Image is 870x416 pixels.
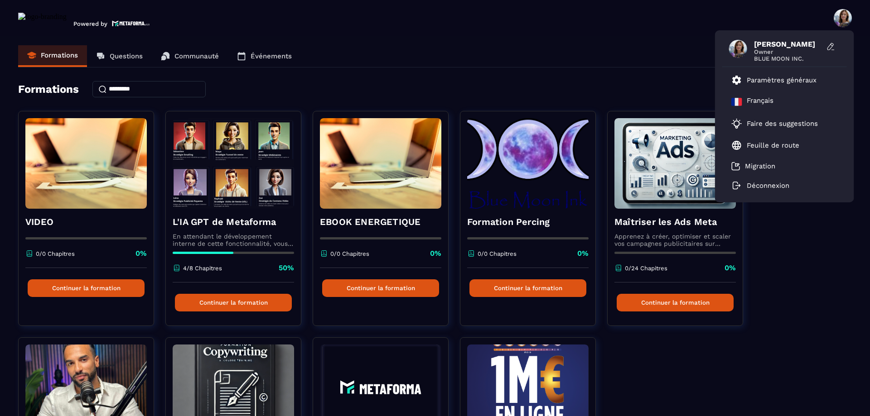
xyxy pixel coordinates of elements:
[754,40,822,48] span: [PERSON_NAME]
[614,233,736,247] p: Apprenez à créer, optimiser et scaler vos campagnes publicitaires sur Facebook et Instagram.
[725,263,736,273] p: 0%
[460,111,607,337] a: formation-backgroundFormation Percing0/0 Chapitres0%Continuer la formation
[577,249,589,258] p: 0%
[330,250,369,257] p: 0/0 Chapitres
[135,249,147,258] p: 0%
[467,118,589,209] img: formation-background
[110,52,143,60] p: Questions
[754,48,822,55] span: Owner
[322,279,439,297] button: Continuer la formation
[41,51,78,59] p: Formations
[430,249,441,258] p: 0%
[731,140,799,151] a: Feuille de route
[25,215,147,228] h4: VIDEO
[87,45,152,67] a: Questions
[173,118,294,209] img: formation-background
[112,19,150,27] img: logo
[174,52,219,60] p: Communauté
[18,111,165,337] a: formation-backgroundVIDEO0/0 Chapitres0%Continuer la formation
[173,233,294,247] p: En attendant le développement interne de cette fonctionnalité, vous pouvez déjà l’utiliser avec C...
[320,118,441,209] img: formation-background
[731,162,775,171] a: Migration
[731,118,826,129] a: Faire des suggestions
[747,182,789,190] p: Déconnexion
[36,250,75,257] p: 0/0 Chapitres
[18,13,67,27] img: logo-branding
[747,96,773,107] p: Français
[165,111,313,337] a: formation-backgroundL'IA GPT de MetaformaEn attendant le développement interne de cette fonctionn...
[747,120,818,128] p: Faire des suggestions
[731,75,817,86] a: Paramètres généraux
[478,250,517,257] p: 0/0 Chapitres
[18,45,87,67] a: Formations
[754,55,822,62] span: BLUE MOON INC.
[28,279,145,297] button: Continuer la formation
[607,111,754,337] a: formation-backgroundMaîtriser les Ads MetaApprenez à créer, optimiser et scaler vos campagnes pub...
[173,215,294,228] h4: L'IA GPT de Metaforma
[152,45,228,67] a: Communauté
[614,118,736,209] img: formation-background
[175,294,292,311] button: Continuer la formation
[73,20,107,27] p: Powered by
[18,83,79,96] h4: Formations
[469,279,586,297] button: Continuer la formation
[25,118,147,209] img: formation-background
[467,215,589,228] h4: Formation Percing
[228,45,301,67] a: Événements
[251,52,292,60] p: Événements
[320,215,441,228] h4: EBOOK ENERGETIQUE
[614,215,736,228] h4: Maîtriser les Ads Meta
[625,265,667,272] p: 0/24 Chapitres
[745,162,775,170] p: Migration
[279,263,294,273] p: 50%
[617,294,734,311] button: Continuer la formation
[183,265,222,272] p: 4/8 Chapitres
[747,76,817,84] p: Paramètres généraux
[313,111,460,337] a: formation-backgroundEBOOK ENERGETIQUE0/0 Chapitres0%Continuer la formation
[747,141,799,149] p: Feuille de route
